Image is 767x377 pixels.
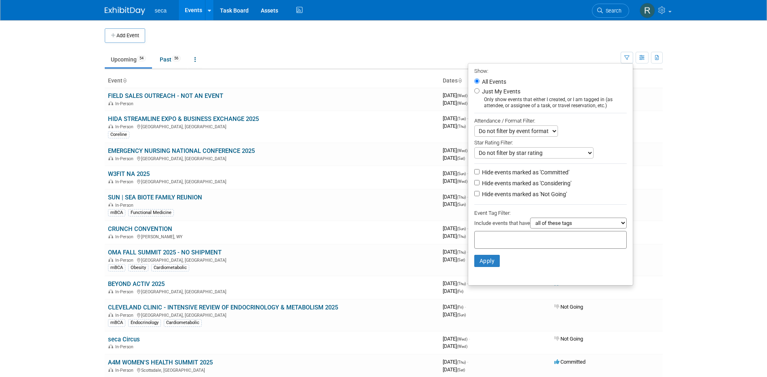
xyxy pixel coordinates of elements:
div: mBCA [108,209,125,216]
a: Search [592,4,629,18]
span: - [465,304,466,310]
div: [GEOGRAPHIC_DATA], [GEOGRAPHIC_DATA] [108,155,436,161]
img: Rachel Jordan [640,3,655,18]
span: Not Going [554,336,583,342]
img: In-Person Event [108,313,113,317]
button: Apply [474,255,500,267]
a: W3FIT NA 2025 [108,170,150,178]
img: In-Person Event [108,156,113,160]
img: In-Person Event [108,124,113,128]
span: (Thu) [457,250,466,254]
div: [PERSON_NAME], WY [108,233,436,239]
span: [DATE] [443,280,468,286]
span: In-Person [115,179,136,184]
div: Scottsdale, [GEOGRAPHIC_DATA] [108,366,436,373]
span: In-Person [115,368,136,373]
div: Functional Medicine [128,209,174,216]
span: 54 [137,55,146,61]
span: - [467,115,468,121]
div: Coreline [108,131,129,138]
span: (Fri) [457,289,463,294]
span: [DATE] [443,233,466,239]
span: [DATE] [443,225,468,231]
span: (Sat) [457,258,465,262]
div: Attendance / Format Filter: [474,116,627,125]
span: 56 [172,55,181,61]
th: Dates [439,74,551,88]
span: Committed [554,359,585,365]
span: (Wed) [457,344,467,349]
span: (Wed) [457,337,467,341]
span: [DATE] [443,343,467,349]
div: [GEOGRAPHIC_DATA], [GEOGRAPHIC_DATA] [108,288,436,294]
label: Just My Events [480,87,520,95]
span: (Sat) [457,368,465,372]
img: In-Person Event [108,368,113,372]
label: All Events [480,79,506,85]
span: - [467,249,468,255]
a: seca Circus [108,336,140,343]
span: [DATE] [443,123,466,129]
span: (Thu) [457,360,466,364]
span: [DATE] [443,155,465,161]
img: ExhibitDay [105,7,145,15]
div: mBCA [108,264,125,271]
span: [DATE] [443,359,468,365]
span: [DATE] [443,115,468,121]
span: [DATE] [443,92,470,98]
span: [DATE] [443,170,468,176]
div: Cardiometabolic [151,264,189,271]
a: FIELD SALES OUTREACH - NOT AN EVENT [108,92,223,100]
div: mBCA [108,319,125,326]
span: In-Person [115,203,136,208]
div: [GEOGRAPHIC_DATA], [GEOGRAPHIC_DATA] [108,311,436,318]
span: [DATE] [443,366,465,373]
a: Sort by Start Date [458,77,462,84]
span: (Thu) [457,282,466,286]
span: In-Person [115,124,136,129]
span: [DATE] [443,249,468,255]
span: In-Person [115,313,136,318]
span: (Wed) [457,148,467,153]
span: [DATE] [443,336,470,342]
span: In-Person [115,156,136,161]
a: OMA FALL SUMMIT 2025 - NO SHIPMENT [108,249,222,256]
span: (Thu) [457,234,466,239]
span: (Tue) [457,116,466,121]
span: (Thu) [457,124,466,129]
span: - [467,225,468,231]
span: [DATE] [443,201,466,207]
a: CLEVELAND CLINIC - INTENSIVE REVIEW OF ENDOCRINOLOGY & METABOLISM 2025 [108,304,338,311]
img: In-Person Event [108,344,113,348]
img: In-Person Event [108,203,113,207]
a: Past56 [154,52,187,67]
span: In-Person [115,258,136,263]
div: Obesity [128,264,148,271]
span: (Sun) [457,313,466,317]
span: [DATE] [443,256,465,263]
span: (Sat) [457,156,465,161]
img: In-Person Event [108,101,113,105]
div: Star Rating Filter: [474,137,627,147]
a: Upcoming54 [105,52,152,67]
a: CRUNCH CONVENTION [108,225,172,233]
span: - [467,194,468,200]
label: Hide events marked as 'Committed' [480,168,569,176]
span: Not Going [554,304,583,310]
span: - [467,170,468,176]
img: In-Person Event [108,234,113,238]
span: (Wed) [457,179,467,184]
span: seca [155,7,167,14]
th: Event [105,74,439,88]
span: [DATE] [443,178,467,184]
label: Hide events marked as 'Considering' [480,179,571,187]
span: In-Person [115,101,136,106]
span: - [467,359,468,365]
div: [GEOGRAPHIC_DATA], [GEOGRAPHIC_DATA] [108,256,436,263]
span: (Wed) [457,101,467,106]
span: (Thu) [457,195,466,199]
a: Sort by Event Name [123,77,127,84]
div: Event Tag Filter: [474,208,627,218]
label: Hide events marked as 'Not Going' [480,190,567,198]
div: Show: [474,66,627,76]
